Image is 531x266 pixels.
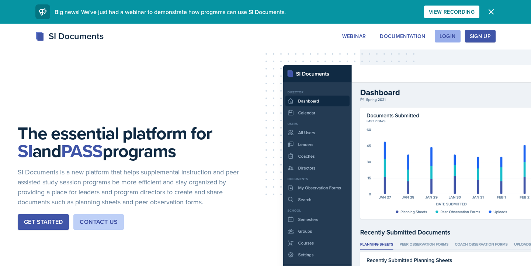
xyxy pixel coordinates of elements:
[73,214,124,230] button: Contact Us
[424,6,479,18] button: View Recording
[380,33,426,39] div: Documentation
[429,9,475,15] div: View Recording
[24,218,63,226] div: Get Started
[80,218,118,226] div: Contact Us
[375,30,430,42] button: Documentation
[35,30,104,43] div: SI Documents
[470,33,491,39] div: Sign Up
[465,30,496,42] button: Sign Up
[18,214,69,230] button: Get Started
[337,30,371,42] button: Webinar
[55,8,286,16] span: Big news! We've just had a webinar to demonstrate how programs can use SI Documents.
[440,33,456,39] div: Login
[435,30,461,42] button: Login
[342,33,366,39] div: Webinar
